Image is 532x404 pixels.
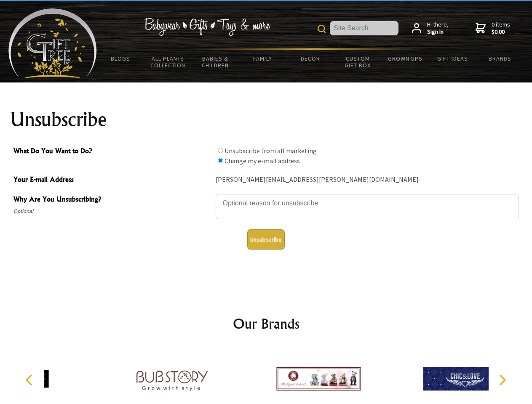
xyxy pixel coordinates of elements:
span: 0 items [492,21,510,36]
a: Gift Ideas [429,50,476,67]
div: [PERSON_NAME][EMAIL_ADDRESS][PERSON_NAME][DOMAIN_NAME] [216,173,519,186]
input: What Do You Want to Do? [218,158,223,163]
a: 0 items$0.00 [476,21,510,36]
img: product search [318,25,326,33]
span: Why Are You Unsubscribing? [13,194,211,206]
h2: Our Brands [17,314,516,334]
a: Grown Ups [381,50,429,67]
strong: $0.00 [492,28,510,36]
a: BLOGS [97,50,144,67]
button: Previous [21,371,40,389]
textarea: Why Are You Unsubscribing? [216,194,519,219]
span: Optional [13,206,211,216]
h1: Unsubscribe [10,109,522,130]
img: Babyware - Gifts - Toys and more... [8,8,97,78]
strong: Sign in [427,28,449,36]
a: All Plants Collection [144,50,192,74]
button: Next [493,371,511,389]
span: Hi there, [427,21,449,36]
button: Unsubscribe [247,229,285,250]
span: What Do You Want to Do? [13,146,211,158]
label: Unsubscribe from all marketing [225,146,317,155]
a: Babies & Children [192,50,239,74]
a: Family [239,50,287,67]
a: Decor [286,50,334,67]
img: Babywear - Gifts - Toys & more [144,18,270,36]
label: Change my e-mail address [225,157,300,165]
a: Brands [476,50,524,67]
a: Custom Gift Box [334,50,382,74]
a: Hi there,Sign in [412,21,449,36]
input: What Do You Want to Do? [218,148,223,153]
span: Your E-mail Address [13,174,211,186]
input: Site Search [330,21,398,35]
